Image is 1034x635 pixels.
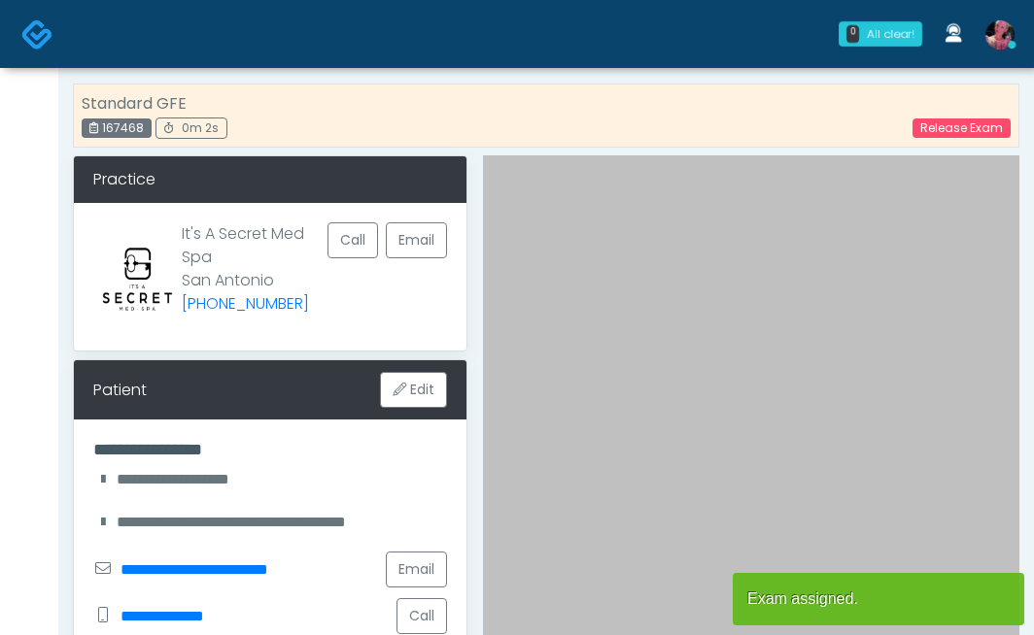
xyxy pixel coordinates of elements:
[74,156,466,203] div: Practice
[82,118,152,138] div: 167468
[386,551,447,587] a: Email
[82,92,187,115] strong: Standard GFE
[733,573,1024,625] article: Exam assigned.
[846,25,859,43] div: 0
[182,292,309,315] a: Call via 8x8
[182,119,219,136] span: 0m 2s
[380,372,447,408] button: Edit
[913,118,1011,138] a: Release Exam
[396,598,447,634] button: Call
[93,379,147,402] div: Patient
[985,20,1015,50] img: Lindsey Morgan
[827,14,934,54] a: 0 All clear!
[327,222,378,258] button: Call
[386,222,447,258] a: Email
[93,222,182,331] img: Provider image
[21,18,53,50] img: Docovia
[182,222,327,316] p: It's A Secret Med Spa San Antonio
[867,25,914,43] div: All clear!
